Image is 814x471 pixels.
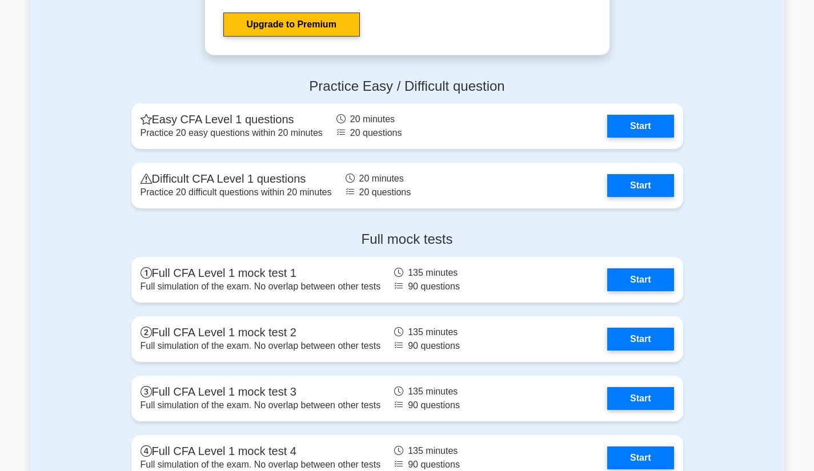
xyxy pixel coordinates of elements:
a: Upgrade to Premium [223,13,360,37]
a: Start [607,174,673,197]
h4: Practice Easy / Difficult question [131,78,683,95]
h4: Full mock tests [131,231,683,248]
a: Start [607,115,673,138]
a: Start [607,268,673,291]
a: Start [607,387,673,410]
a: Start [607,446,673,469]
a: Start [607,328,673,351]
